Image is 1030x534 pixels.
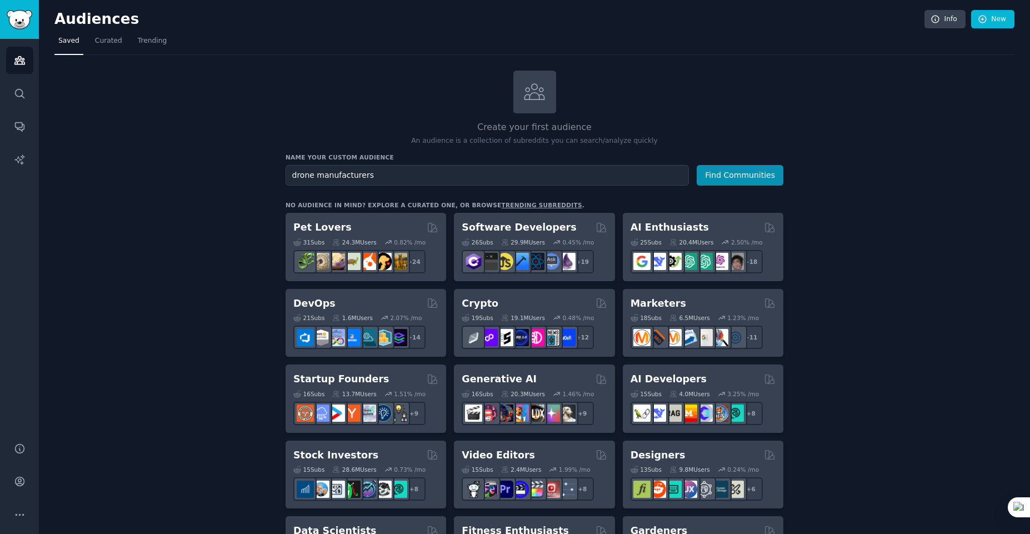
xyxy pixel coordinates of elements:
img: SaaS [312,405,329,422]
img: Trading [343,481,361,498]
div: 29.9M Users [501,238,545,246]
h2: Create your first audience [286,121,783,134]
img: AIDevelopersSociety [727,405,744,422]
div: 19.1M Users [501,314,545,322]
img: UXDesign [680,481,697,498]
img: AskComputerScience [543,253,560,270]
div: 1.99 % /mo [559,466,591,473]
a: Info [924,10,966,29]
div: 25 Sub s [631,238,662,246]
img: UX_Design [727,481,744,498]
div: + 12 [571,326,594,349]
img: EntrepreneurRideAlong [297,405,314,422]
div: + 9 [402,402,426,425]
div: 15 Sub s [293,466,324,473]
h2: Stock Investors [293,448,378,462]
img: bigseo [649,329,666,346]
img: AskMarketing [664,329,682,346]
img: LangChain [633,405,651,422]
img: leopardgeckos [328,253,345,270]
span: Curated [95,36,122,46]
img: defiblockchain [527,329,544,346]
img: gopro [465,481,482,498]
img: startup [328,405,345,422]
div: 0.45 % /mo [563,238,594,246]
img: herpetology [297,253,314,270]
h2: Startup Founders [293,372,389,386]
div: 20.4M Users [669,238,713,246]
img: AWS_Certified_Experts [312,329,329,346]
p: An audience is a collection of subreddits you can search/analyze quickly [286,136,783,146]
h2: Pet Lovers [293,221,352,234]
img: Youtubevideo [543,481,560,498]
div: 19 Sub s [462,314,493,322]
div: 1.46 % /mo [563,390,594,398]
img: cockatiel [359,253,376,270]
div: No audience in mind? Explore a curated one, or browse . [286,201,584,209]
img: ArtificalIntelligence [727,253,744,270]
img: typography [633,481,651,498]
div: 28.6M Users [332,466,376,473]
div: + 8 [739,402,763,425]
button: Find Communities [697,165,783,186]
div: 24.3M Users [332,238,376,246]
div: 1.6M Users [332,314,373,322]
h2: Video Editors [462,448,535,462]
img: MistralAI [680,405,697,422]
div: + 19 [571,250,594,273]
img: OnlineMarketing [727,329,744,346]
h2: AI Enthusiasts [631,221,709,234]
div: 13 Sub s [631,466,662,473]
img: chatgpt_prompts_ [696,253,713,270]
img: iOSProgramming [512,253,529,270]
div: 15 Sub s [631,390,662,398]
img: defi_ [558,329,576,346]
img: azuredevops [297,329,314,346]
h2: Software Developers [462,221,576,234]
div: 1.23 % /mo [727,314,759,322]
img: Rag [664,405,682,422]
img: indiehackers [359,405,376,422]
img: deepdream [496,405,513,422]
img: GoogleGeminiAI [633,253,651,270]
img: swingtrading [374,481,392,498]
div: 4.0M Users [669,390,710,398]
img: ethstaker [496,329,513,346]
h2: Audiences [54,11,924,28]
img: llmops [711,405,728,422]
img: growmybusiness [390,405,407,422]
img: VideoEditors [512,481,529,498]
h2: Marketers [631,297,686,311]
img: learndesign [711,481,728,498]
img: DeepSeek [649,253,666,270]
img: OpenAIDev [711,253,728,270]
h2: DevOps [293,297,336,311]
h2: AI Developers [631,372,707,386]
div: 16 Sub s [462,390,493,398]
img: MarketingResearch [711,329,728,346]
img: reactnative [527,253,544,270]
div: 0.73 % /mo [394,466,426,473]
img: GummySearch logo [7,10,32,29]
img: learnjavascript [496,253,513,270]
img: premiere [496,481,513,498]
img: AItoolsCatalog [664,253,682,270]
img: Emailmarketing [680,329,697,346]
span: Saved [58,36,79,46]
img: UI_Design [664,481,682,498]
img: ballpython [312,253,329,270]
img: postproduction [558,481,576,498]
img: PetAdvice [374,253,392,270]
div: 0.24 % /mo [727,466,759,473]
div: + 18 [739,250,763,273]
h2: Generative AI [462,372,537,386]
img: FluxAI [527,405,544,422]
div: + 8 [571,477,594,501]
img: ycombinator [343,405,361,422]
div: 20.3M Users [501,390,545,398]
div: 21 Sub s [293,314,324,322]
a: New [971,10,1014,29]
img: logodesign [649,481,666,498]
div: + 6 [739,477,763,501]
h3: Name your custom audience [286,153,783,161]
